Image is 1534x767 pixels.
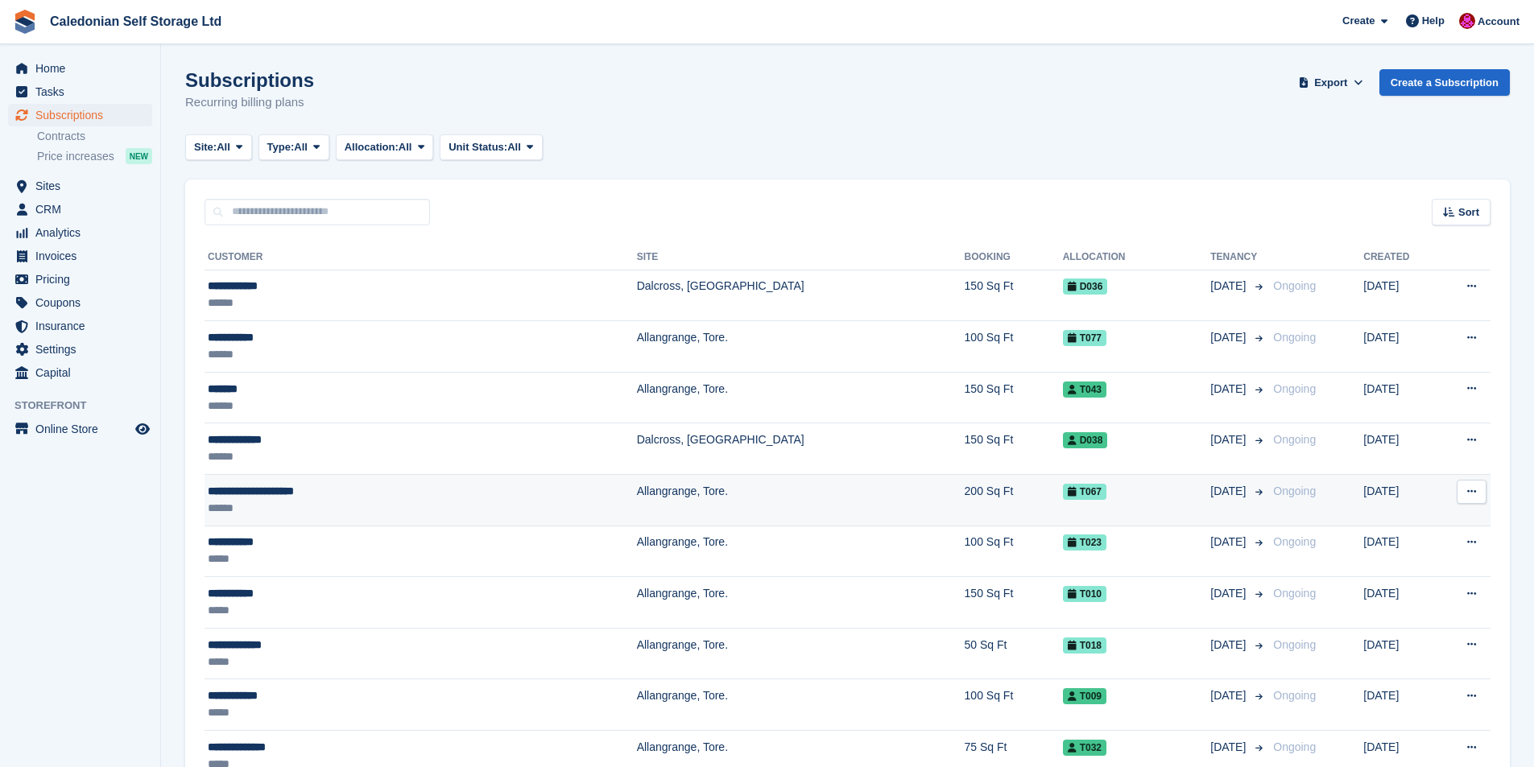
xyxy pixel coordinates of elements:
[1063,637,1106,654] span: T018
[637,526,965,577] td: Allangrange, Tore.
[185,69,314,91] h1: Subscriptions
[1273,535,1316,548] span: Ongoing
[965,628,1063,679] td: 50 Sq Ft
[1363,679,1437,731] td: [DATE]
[267,139,295,155] span: Type:
[1063,278,1108,295] span: D036
[1063,534,1106,551] span: T023
[1363,423,1437,475] td: [DATE]
[1459,13,1475,29] img: Donald Mathieson
[43,8,228,35] a: Caledonian Self Storage Ltd
[35,221,132,244] span: Analytics
[1063,381,1106,398] span: T043
[637,423,965,475] td: Dalcross, [GEOGRAPHIC_DATA]
[1422,13,1445,29] span: Help
[8,245,152,267] a: menu
[345,139,399,155] span: Allocation:
[449,139,507,155] span: Unit Status:
[1273,638,1316,651] span: Ongoing
[1063,330,1106,346] span: T077
[1210,381,1249,398] span: [DATE]
[1296,69,1367,96] button: Export
[185,93,314,112] p: Recurring billing plans
[35,315,132,337] span: Insurance
[440,134,542,161] button: Unit Status: All
[637,577,965,629] td: Allangrange, Tore.
[1063,688,1106,704] span: T009
[8,268,152,291] a: menu
[35,291,132,314] span: Coupons
[965,475,1063,526] td: 200 Sq Ft
[37,147,152,165] a: Price increases NEW
[205,245,637,270] th: Customer
[35,57,132,80] span: Home
[1478,14,1520,30] span: Account
[1363,245,1437,270] th: Created
[1210,329,1249,346] span: [DATE]
[336,134,434,161] button: Allocation: All
[1210,739,1249,756] span: [DATE]
[8,361,152,384] a: menu
[258,134,329,161] button: Type: All
[965,270,1063,321] td: 150 Sq Ft
[1210,278,1249,295] span: [DATE]
[965,577,1063,629] td: 150 Sq Ft
[1210,534,1249,551] span: [DATE]
[1363,628,1437,679] td: [DATE]
[13,10,37,34] img: stora-icon-8386f47178a22dfd0bd8f6a31ec36ba5ce8667c1dd55bd0f319d3a0aa187defe.svg
[126,148,152,164] div: NEW
[1363,577,1437,629] td: [DATE]
[1363,270,1437,321] td: [DATE]
[637,475,965,526] td: Allangrange, Tore.
[294,139,308,155] span: All
[1363,475,1437,526] td: [DATE]
[1273,331,1316,344] span: Ongoing
[217,139,230,155] span: All
[8,338,152,361] a: menu
[1314,75,1347,91] span: Export
[637,270,965,321] td: Dalcross, [GEOGRAPHIC_DATA]
[965,423,1063,475] td: 150 Sq Ft
[8,104,152,126] a: menu
[1063,432,1108,448] span: D038
[399,139,412,155] span: All
[8,57,152,80] a: menu
[965,679,1063,731] td: 100 Sq Ft
[637,679,965,731] td: Allangrange, Tore.
[1458,204,1479,221] span: Sort
[965,526,1063,577] td: 100 Sq Ft
[1210,483,1249,500] span: [DATE]
[507,139,521,155] span: All
[1363,321,1437,373] td: [DATE]
[35,104,132,126] span: Subscriptions
[1210,637,1249,654] span: [DATE]
[194,139,217,155] span: Site:
[1273,279,1316,292] span: Ongoing
[35,361,132,384] span: Capital
[1273,433,1316,446] span: Ongoing
[37,129,152,144] a: Contracts
[1273,740,1316,753] span: Ongoing
[35,418,132,440] span: Online Store
[637,321,965,373] td: Allangrange, Tore.
[637,628,965,679] td: Allangrange, Tore.
[35,175,132,197] span: Sites
[1379,69,1510,96] a: Create a Subscription
[637,245,965,270] th: Site
[1063,740,1106,756] span: T032
[8,221,152,244] a: menu
[1363,372,1437,423] td: [DATE]
[35,245,132,267] span: Invoices
[1210,245,1267,270] th: Tenancy
[1273,587,1316,600] span: Ongoing
[965,321,1063,373] td: 100 Sq Ft
[1210,585,1249,602] span: [DATE]
[1273,485,1316,497] span: Ongoing
[1210,687,1249,704] span: [DATE]
[133,419,152,439] a: Preview store
[965,245,1063,270] th: Booking
[965,372,1063,423] td: 150 Sq Ft
[8,291,152,314] a: menu
[1063,484,1106,500] span: T067
[637,372,965,423] td: Allangrange, Tore.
